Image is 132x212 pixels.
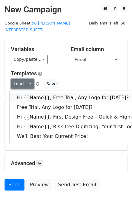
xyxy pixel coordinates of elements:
small: Google Sheet: [5,21,70,32]
h5: Variables [11,46,62,53]
h2: New Campaign [5,5,127,15]
h5: Advanced [11,160,121,167]
a: Daily emails left: 50 [87,21,127,25]
a: 50 [PERSON_NAME] INTERESTED SHEET [5,21,70,32]
a: Copy/paste... [11,55,48,64]
iframe: Chat Widget [102,183,132,212]
a: Preview [26,179,53,191]
a: Load... [11,79,34,89]
span: Daily emails left: 50 [87,20,127,27]
h5: Email column [71,46,121,53]
button: Save [43,79,59,89]
a: Send [5,179,24,191]
a: Send Test Email [54,179,100,191]
a: Templates [11,70,37,77]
